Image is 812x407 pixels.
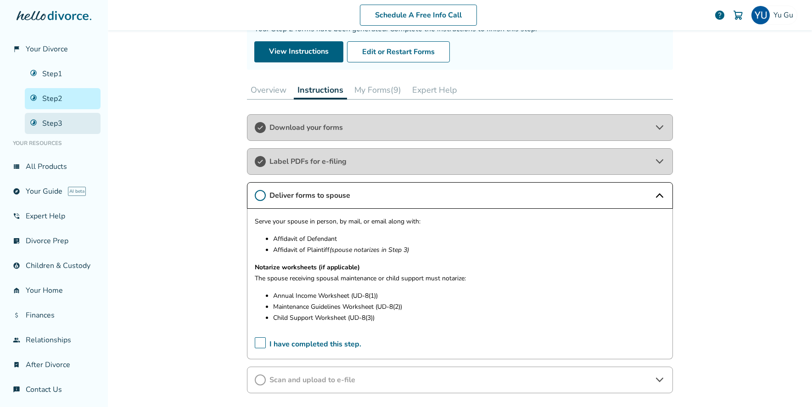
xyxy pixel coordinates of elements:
span: Your Divorce [26,44,68,54]
li: Your Resources [7,134,101,152]
a: garage_homeYour Home [7,280,101,301]
span: list_alt_check [13,237,20,245]
a: attach_moneyFinances [7,305,101,326]
a: bookmark_checkAfter Divorce [7,354,101,375]
p: Child Support Worksheet (UD-8(3)) [273,312,665,323]
strong: Notarize worksheets (if applicable) [255,263,360,272]
span: Label PDFs for e-filing [269,156,650,167]
span: Scan and upload to e-file [269,375,650,385]
span: view_list [13,163,20,170]
p: Serve your spouse in person, by mail, or email along with: [255,216,665,227]
a: exploreYour GuideAI beta [7,181,101,202]
span: group [13,336,20,344]
span: AI beta [68,187,86,196]
p: Maintenance Guidelines Worksheet (UD-8(2)) [273,301,665,312]
span: garage_home [13,287,20,294]
p: The spouse receiving spousal maintenance or child support must notarize: [255,273,665,284]
a: groupRelationships [7,329,101,351]
span: flag_2 [13,45,20,53]
a: account_childChildren & Custody [7,255,101,276]
img: Cart [733,10,744,21]
a: help [714,10,725,21]
button: Edit or Restart Forms [347,41,450,62]
span: explore [13,188,20,195]
a: Schedule A Free Info Call [360,5,477,26]
a: View Instructions [254,41,343,62]
div: 聊天小组件 [766,363,812,407]
span: chat_info [13,386,20,393]
button: Expert Help [409,81,461,99]
span: account_child [13,262,20,269]
img: YU GU [751,6,770,24]
span: phone_in_talk [13,212,20,220]
p: Affidavit of Plaintiff [273,245,665,256]
span: attach_money [13,312,20,319]
em: (spouse notarizes in Step 3) [330,245,409,254]
button: Overview [247,81,290,99]
button: Instructions [294,81,347,100]
p: Annual Income Worksheet (UD-8(1)) [273,290,665,301]
button: My Forms(9) [351,81,405,99]
a: list_alt_checkDivorce Prep [7,230,101,251]
a: Step3 [25,113,101,134]
span: bookmark_check [13,361,20,368]
a: Step2 [25,88,101,109]
a: view_listAll Products [7,156,101,177]
a: Step1 [25,63,101,84]
iframe: Chat Widget [766,363,812,407]
span: Yu Gu [773,10,797,20]
span: Deliver forms to spouse [269,190,650,201]
a: chat_infoContact Us [7,379,101,400]
p: Affidavit of Defendant [273,234,665,245]
span: I have completed this step. [255,337,361,351]
span: Download your forms [269,123,650,133]
a: phone_in_talkExpert Help [7,206,101,227]
a: flag_2Your Divorce [7,39,101,60]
